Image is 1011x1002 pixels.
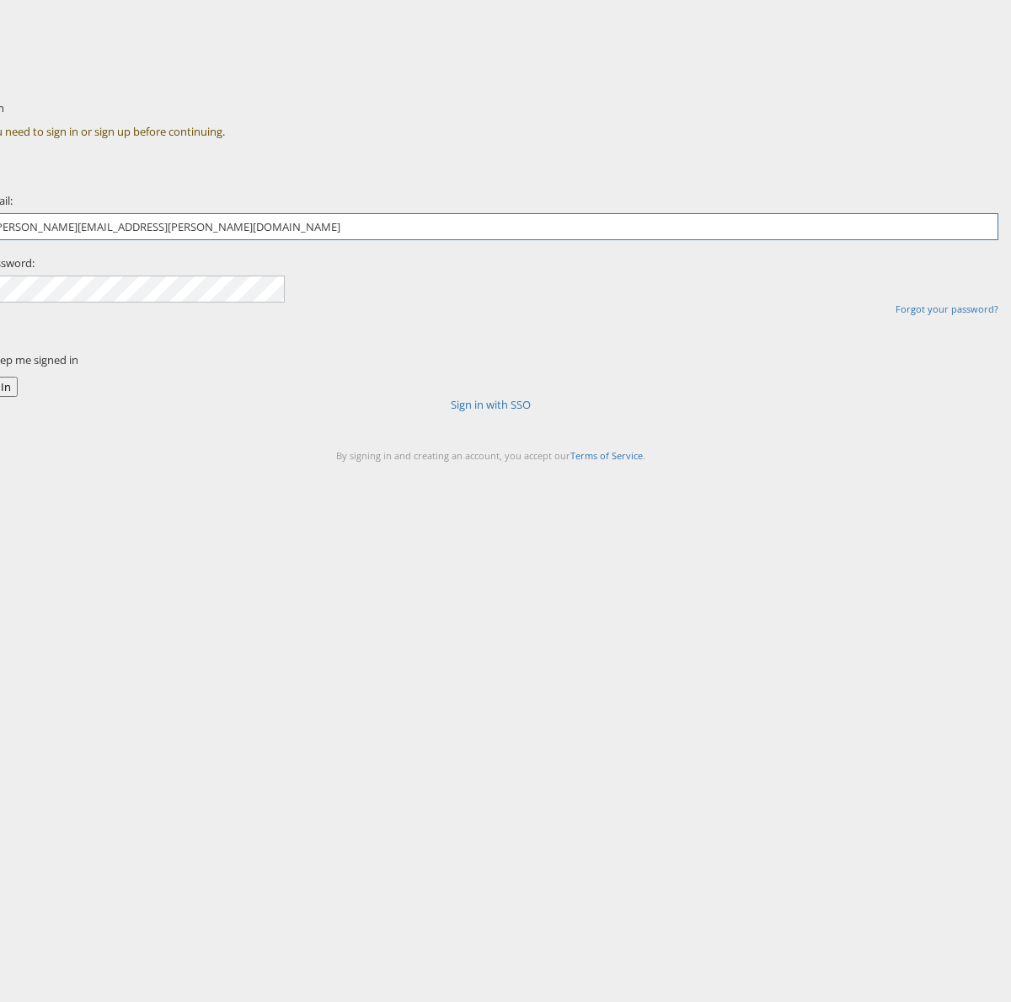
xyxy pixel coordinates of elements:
[570,449,643,462] a: Terms of Service
[451,397,531,412] a: Sign in with SSO
[896,303,998,315] a: Forgot your password?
